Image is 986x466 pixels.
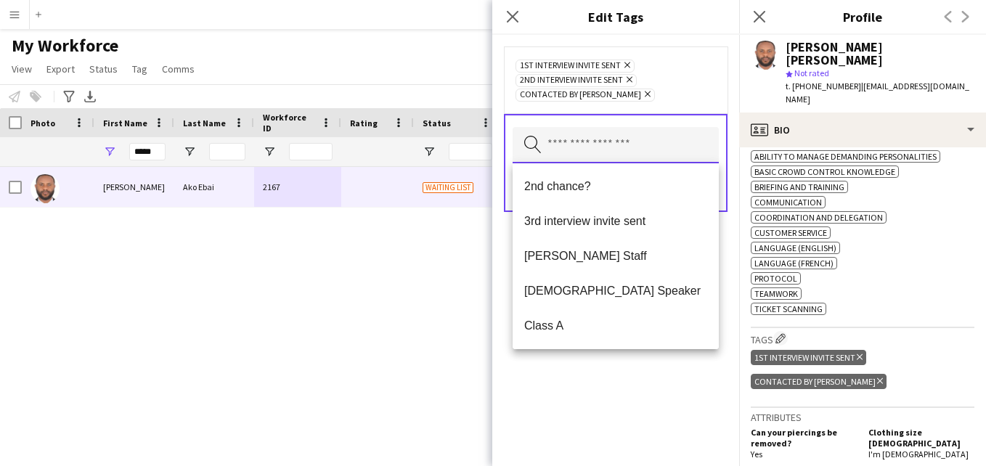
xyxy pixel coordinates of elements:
[126,60,153,78] a: Tag
[263,112,315,134] span: Workforce ID
[254,167,341,207] div: 2167
[754,166,895,177] span: Basic crowd control knowledge
[751,350,866,365] div: 1st interview invite sent
[162,62,195,75] span: Comms
[60,88,78,105] app-action-btn: Advanced filters
[423,118,451,128] span: Status
[183,118,226,128] span: Last Name
[174,167,254,207] div: Ako Ebai
[739,7,986,26] h3: Profile
[94,167,174,207] div: [PERSON_NAME]
[449,143,492,160] input: Status Filter Input
[30,174,60,203] img: Giron-Davis Ako Ebai
[751,331,974,346] h3: Tags
[209,143,245,160] input: Last Name Filter Input
[83,60,123,78] a: Status
[751,374,887,389] div: Contacted by [PERSON_NAME]
[751,411,974,424] h3: Attributes
[524,179,707,193] span: 2nd chance?
[786,81,969,105] span: | [EMAIL_ADDRESS][DOMAIN_NAME]
[103,118,147,128] span: First Name
[754,151,937,162] span: Ability to manage demanding personalities
[754,273,797,284] span: Protocol
[41,60,81,78] a: Export
[132,62,147,75] span: Tag
[520,75,623,86] span: 2nd interview invite sent
[12,62,32,75] span: View
[786,41,974,67] div: [PERSON_NAME] [PERSON_NAME]
[786,81,861,91] span: t. [PHONE_NUMBER]
[754,181,844,192] span: Briefing and training
[423,182,473,193] span: Waiting list
[183,145,196,158] button: Open Filter Menu
[156,60,200,78] a: Comms
[81,88,99,105] app-action-btn: Export XLSX
[868,427,974,449] h5: Clothing size [DEMOGRAPHIC_DATA]
[754,227,827,238] span: Customer Service
[350,118,378,128] span: Rating
[520,89,641,101] span: Contacted by [PERSON_NAME]
[754,197,822,208] span: Communication
[754,242,836,253] span: Language (English)
[524,319,707,332] span: Class A
[129,143,166,160] input: First Name Filter Input
[89,62,118,75] span: Status
[794,68,829,78] span: Not rated
[289,143,333,160] input: Workforce ID Filter Input
[520,60,621,72] span: 1st interview invite sent
[30,118,55,128] span: Photo
[492,7,739,26] h3: Edit Tags
[751,427,857,449] h5: Can your piercings be removed?
[46,62,75,75] span: Export
[754,303,823,314] span: Ticket scanning
[868,449,969,459] span: I'm [DEMOGRAPHIC_DATA]
[751,449,762,459] span: Yes
[6,60,38,78] a: View
[263,145,276,158] button: Open Filter Menu
[754,288,798,299] span: Teamwork
[12,35,118,57] span: My Workforce
[524,284,707,298] span: [DEMOGRAPHIC_DATA] Speaker
[524,249,707,263] span: [PERSON_NAME] Staff
[423,145,436,158] button: Open Filter Menu
[524,214,707,228] span: 3rd interview invite sent
[103,145,116,158] button: Open Filter Menu
[754,258,834,269] span: Language (French)
[754,212,883,223] span: coordination and delegation
[739,113,986,147] div: Bio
